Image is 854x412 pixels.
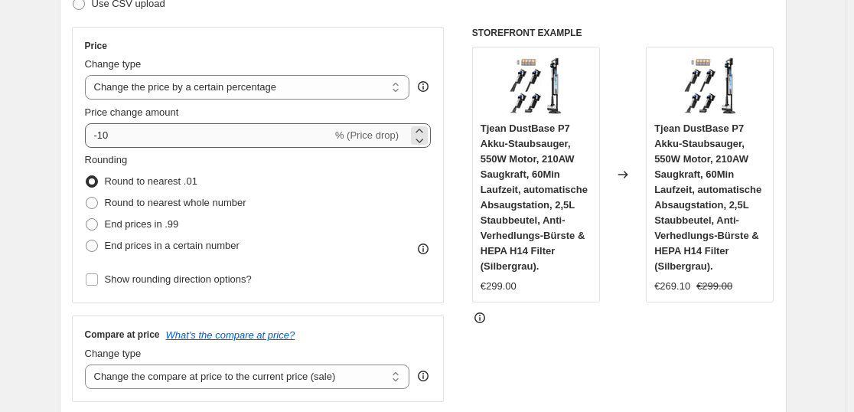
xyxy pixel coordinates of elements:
span: End prices in .99 [105,218,179,230]
div: €299.00 [481,279,517,294]
span: Price change amount [85,106,179,118]
span: Show rounding direction options? [105,273,252,285]
h3: Price [85,40,107,52]
button: What's the compare at price? [166,329,295,341]
span: Round to nearest whole number [105,197,246,208]
span: Tjean DustBase P7 Akku-Staubsauger, 550W Motor, 210AW Saugkraft, 60Min Laufzeit, automatische Abs... [654,123,761,272]
img: 61LP83mGj7L_80x.jpg [680,55,741,116]
span: Change type [85,348,142,359]
span: End prices in a certain number [105,240,240,251]
span: Rounding [85,154,128,165]
span: % (Price drop) [335,129,399,141]
span: Tjean DustBase P7 Akku-Staubsauger, 550W Motor, 210AW Saugkraft, 60Min Laufzeit, automatische Abs... [481,123,588,272]
h6: STOREFRONT EXAMPLE [472,27,774,39]
img: 61LP83mGj7L_80x.jpg [505,55,566,116]
input: -15 [85,123,332,148]
span: Round to nearest .01 [105,175,197,187]
div: €269.10 [654,279,690,294]
div: help [416,368,431,384]
h3: Compare at price [85,329,160,341]
span: Change type [85,58,142,70]
strike: €299.00 [696,279,732,294]
div: help [416,79,431,94]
